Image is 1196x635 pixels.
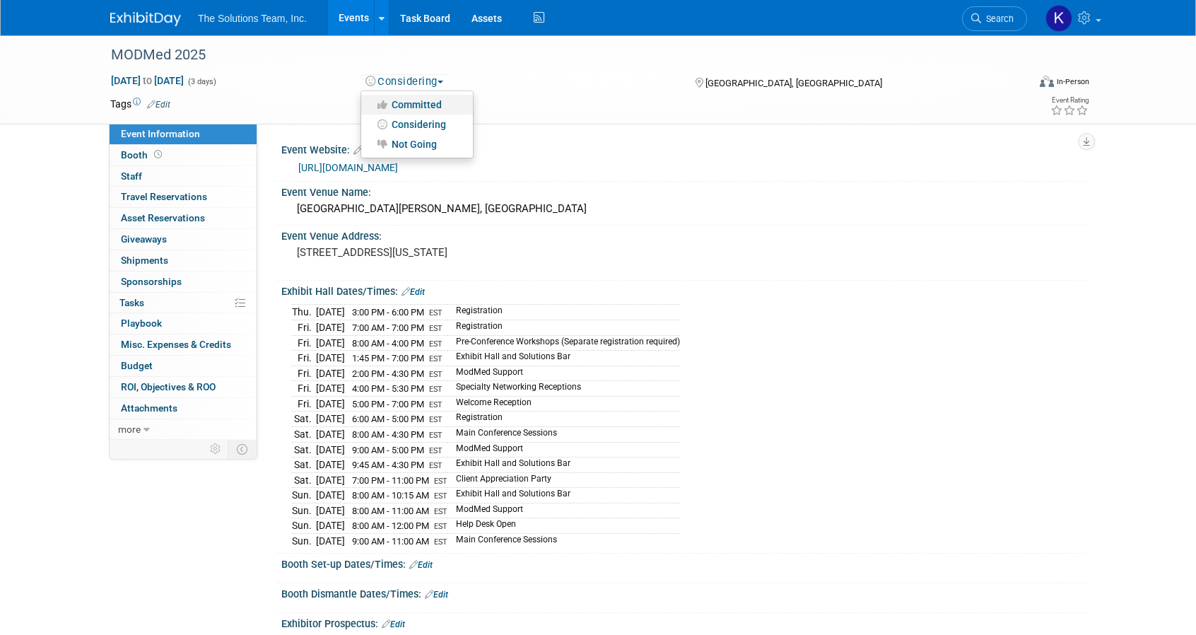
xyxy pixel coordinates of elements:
td: Sun. [292,488,316,503]
a: Shipments [110,250,257,271]
td: Client Appreciation Party [447,472,680,488]
td: [DATE] [316,503,345,518]
span: 9:00 AM - 11:00 AM [352,536,429,547]
span: EST [429,339,442,349]
div: Exhibit Hall Dates/Times: [281,281,1086,299]
td: ModMed Support [447,442,680,458]
a: [URL][DOMAIN_NAME] [298,162,398,173]
div: Event Venue Name: [281,182,1086,199]
span: EST [429,308,442,317]
td: [DATE] [316,488,345,503]
a: Edit [147,100,170,110]
td: Pre-Conference Workshops (Separate registration required) [447,335,680,351]
td: Help Desk Open [447,518,680,534]
span: 9:00 AM - 5:00 PM [352,445,424,455]
span: Event Information [121,128,200,139]
td: Fri. [292,381,316,397]
td: [DATE] [316,533,345,548]
a: Considering [361,115,473,134]
a: Budget [110,356,257,376]
a: Event Information [110,124,257,144]
a: Giveaways [110,229,257,250]
span: 1:45 PM - 7:00 PM [352,353,424,363]
a: more [110,419,257,440]
span: EST [429,431,442,440]
div: Exhibitor Prospectus: [281,613,1086,631]
span: 8:00 AM - 12:00 PM [352,520,429,531]
span: more [118,424,141,435]
span: 9:45 AM - 4:30 PM [352,460,424,470]
a: Travel Reservations [110,187,257,207]
span: [DATE] [DATE] [110,74,184,87]
td: [DATE] [316,412,345,427]
td: Welcome Reception [447,396,680,412]
a: Edit [409,560,433,570]
td: Toggle Event Tabs [228,440,257,458]
div: Booth Dismantle Dates/Times: [281,583,1086,602]
span: EST [429,385,442,394]
span: 8:00 AM - 10:15 AM [352,490,429,501]
td: Registration [447,305,680,320]
span: 4:00 PM - 5:30 PM [352,383,424,394]
span: 8:00 AM - 4:00 PM [352,338,424,349]
a: Misc. Expenses & Credits [110,334,257,355]
div: MODMed 2025 [106,42,1006,68]
td: Sat. [292,458,316,473]
span: Booth not reserved yet [151,149,165,160]
a: Asset Reservations [110,208,257,228]
span: Booth [121,149,165,161]
td: [DATE] [316,351,345,366]
td: [DATE] [316,442,345,458]
span: The Solutions Team, Inc. [198,13,307,24]
span: EST [429,415,442,424]
td: Exhibit Hall and Solutions Bar [447,458,680,473]
a: Tasks [110,293,257,313]
td: [DATE] [316,472,345,488]
button: Considering [360,74,449,89]
td: Registration [447,320,680,336]
a: Booth [110,145,257,165]
span: EST [429,461,442,470]
td: Fri. [292,366,316,381]
td: Exhibit Hall and Solutions Bar [447,351,680,366]
span: 3:00 PM - 6:00 PM [352,307,424,317]
a: Edit [401,287,425,297]
div: Event Website: [281,139,1086,158]
span: Sponsorships [121,276,182,287]
span: Staff [121,170,142,182]
a: Search [962,6,1027,31]
a: Playbook [110,313,257,334]
td: Sat. [292,442,316,458]
a: Not Going [361,134,473,154]
td: ModMed Support [447,366,680,381]
a: Edit [382,619,405,629]
span: Travel Reservations [121,191,207,202]
span: [GEOGRAPHIC_DATA], [GEOGRAPHIC_DATA] [705,78,882,88]
td: Tags [110,97,170,111]
a: Staff [110,166,257,187]
td: Registration [447,412,680,427]
span: Attachments [121,402,177,414]
td: Fri. [292,351,316,366]
span: Misc. Expenses & Credits [121,339,231,350]
td: Sun. [292,503,316,518]
a: Edit [425,590,448,600]
img: Format-Inperson.png [1040,76,1054,87]
div: Event Venue Address: [281,226,1086,243]
td: Sun. [292,518,316,534]
span: 7:00 AM - 7:00 PM [352,322,424,333]
span: to [141,75,154,86]
span: EST [429,354,442,363]
a: Sponsorships [110,272,257,292]
span: Asset Reservations [121,212,205,223]
div: Event Format [944,74,1089,95]
span: Budget [121,360,153,371]
pre: [STREET_ADDRESS][US_STATE] [297,246,601,259]
span: 7:00 PM - 11:00 PM [352,475,429,486]
td: Sat. [292,472,316,488]
span: ROI, Objectives & ROO [121,381,216,392]
td: Thu. [292,305,316,320]
span: EST [434,522,447,531]
td: Main Conference Sessions [447,426,680,442]
span: 8:00 AM - 11:00 AM [352,506,429,516]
